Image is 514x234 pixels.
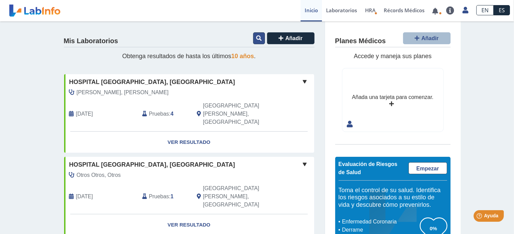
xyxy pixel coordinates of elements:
span: 2024-01-09 [76,110,93,118]
span: Pruebas [149,110,169,118]
h4: Mis Laboratorios [64,37,118,45]
a: ES [494,5,510,15]
span: Empezar [416,166,439,171]
li: Derrame [340,226,420,234]
div: Añada una tarjeta para comenzar. [352,93,433,101]
span: San Juan, PR [203,184,278,209]
button: Añadir [267,32,315,44]
span: Pruebas [149,193,169,201]
span: Hospital [GEOGRAPHIC_DATA], [GEOGRAPHIC_DATA] [69,78,235,87]
a: Empezar [408,162,447,174]
span: Hospital [GEOGRAPHIC_DATA], [GEOGRAPHIC_DATA] [69,160,235,169]
h5: Toma el control de su salud. Identifica los riesgos asociados a su estilo de vida y descubre cómo... [339,187,447,209]
span: Martinez Marti, Melisa [77,88,169,97]
b: 4 [171,111,174,117]
b: 1 [171,194,174,199]
div: : [137,102,192,126]
span: HRA [365,7,376,14]
h4: Planes Médicos [335,37,386,45]
a: Ver Resultado [64,132,314,153]
span: Añadir [285,35,303,41]
span: Obtenga resultados de hasta los últimos . [122,53,255,60]
span: 10 años [231,53,254,60]
span: Accede y maneja sus planes [354,53,432,60]
iframe: Help widget launcher [454,207,507,227]
li: Enfermedad Coronaria [340,218,420,226]
h3: 0% [420,224,447,233]
span: Añadir [421,35,439,41]
div: : [137,184,192,209]
button: Añadir [403,32,451,44]
a: EN [476,5,494,15]
span: 2023-12-09 [76,193,93,201]
span: Otros Otros, Otros [77,171,121,179]
span: San Juan, PR [203,102,278,126]
span: Evaluación de Riesgos de Salud [339,161,398,175]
